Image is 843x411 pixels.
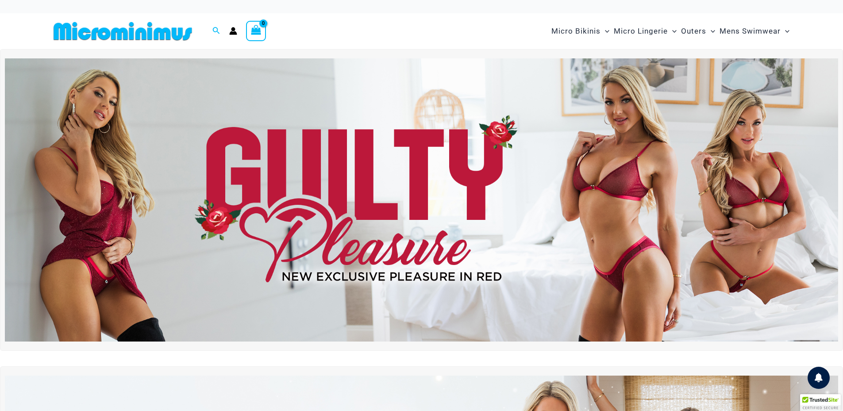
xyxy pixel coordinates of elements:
a: Mens SwimwearMenu ToggleMenu Toggle [717,18,792,45]
a: Micro BikinisMenu ToggleMenu Toggle [549,18,612,45]
a: Search icon link [212,26,220,37]
a: View Shopping Cart, empty [246,21,266,41]
a: Account icon link [229,27,237,35]
nav: Site Navigation [548,16,793,46]
img: MM SHOP LOGO FLAT [50,21,196,41]
span: Menu Toggle [668,20,677,42]
span: Micro Bikinis [551,20,600,42]
span: Menu Toggle [600,20,609,42]
span: Micro Lingerie [614,20,668,42]
span: Mens Swimwear [720,20,781,42]
a: OutersMenu ToggleMenu Toggle [679,18,717,45]
span: Menu Toggle [781,20,789,42]
a: Micro LingerieMenu ToggleMenu Toggle [612,18,679,45]
span: Menu Toggle [706,20,715,42]
div: TrustedSite Certified [800,394,841,411]
img: Guilty Pleasures Red Lingerie [5,58,838,342]
span: Outers [681,20,706,42]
